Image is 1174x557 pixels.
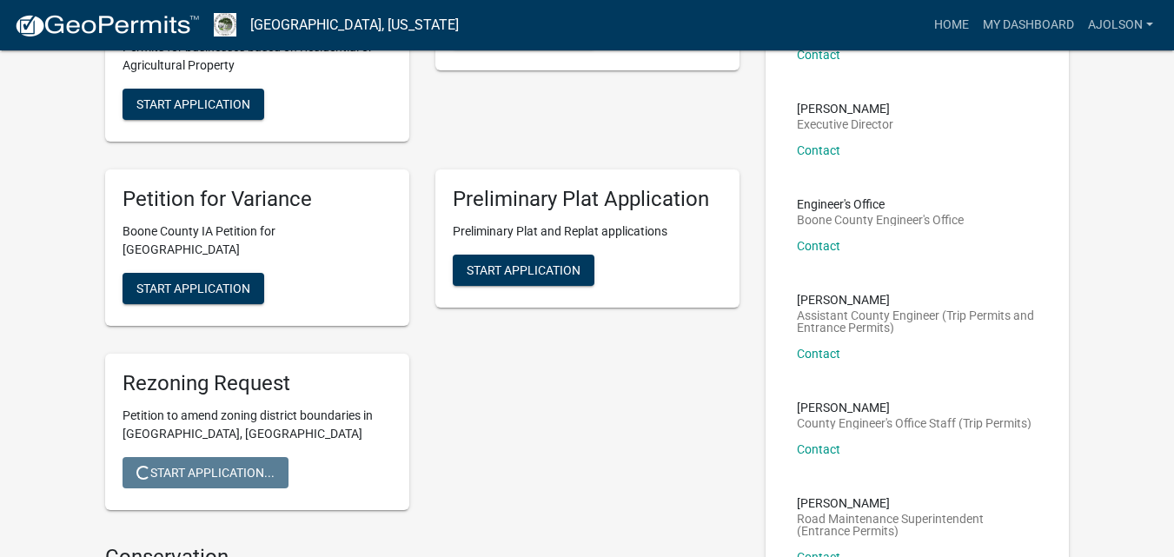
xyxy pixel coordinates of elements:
[123,407,392,443] p: Petition to amend zoning district boundaries in [GEOGRAPHIC_DATA], [GEOGRAPHIC_DATA]
[214,13,236,36] img: Boone County, Iowa
[797,198,964,210] p: Engineer's Office
[453,187,722,212] h5: Preliminary Plat Application
[797,347,840,361] a: Contact
[250,10,459,40] a: [GEOGRAPHIC_DATA], [US_STATE]
[797,513,1038,537] p: Road Maintenance Superintendent (Entrance Permits)
[1081,9,1160,42] a: ajolson
[797,442,840,456] a: Contact
[123,222,392,259] p: Boone County IA Petition for [GEOGRAPHIC_DATA]
[123,371,392,396] h5: Rezoning Request
[797,309,1038,334] p: Assistant County Engineer (Trip Permits and Entrance Permits)
[797,401,1031,414] p: [PERSON_NAME]
[453,255,594,286] button: Start Application
[797,497,1038,509] p: [PERSON_NAME]
[797,143,840,157] a: Contact
[927,9,976,42] a: Home
[797,48,840,62] a: Contact
[136,97,250,111] span: Start Application
[797,417,1031,429] p: County Engineer's Office Staff (Trip Permits)
[123,273,264,304] button: Start Application
[136,466,275,480] span: Start Application...
[136,282,250,295] span: Start Application
[123,187,392,212] h5: Petition for Variance
[123,38,392,75] p: Permits for businesses based on Residential or Agricultural Property
[797,214,964,226] p: Boone County Engineer's Office
[797,294,1038,306] p: [PERSON_NAME]
[123,457,289,488] button: Start Application...
[797,239,840,253] a: Contact
[453,222,722,241] p: Preliminary Plat and Replat applications
[797,118,893,130] p: Executive Director
[797,103,893,115] p: [PERSON_NAME]
[123,89,264,120] button: Start Application
[976,9,1081,42] a: My Dashboard
[467,263,580,277] span: Start Application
